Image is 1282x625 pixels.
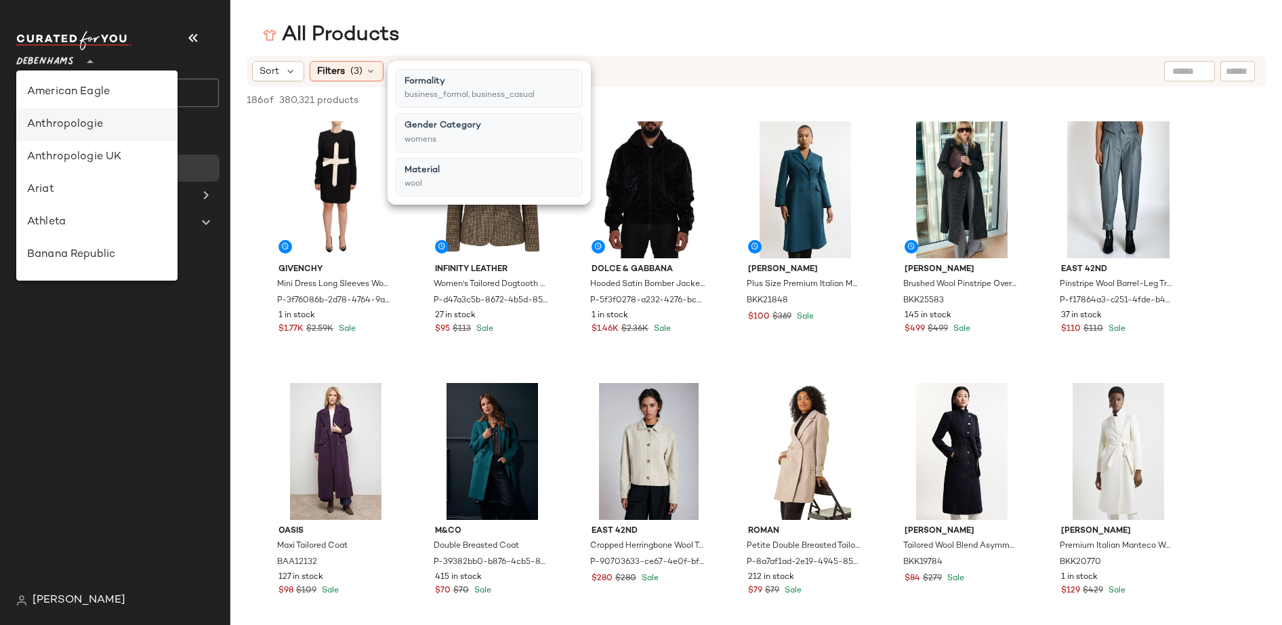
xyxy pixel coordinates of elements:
[260,64,279,79] span: Sort
[336,325,356,334] span: Sale
[278,525,393,538] span: Oasis
[1106,325,1125,334] span: Sale
[277,557,317,569] span: BAA12132
[737,121,873,258] img: bkk21848_teal_xl
[903,540,1018,552] span: Tailored Wool Blend Asymmetric Button Neck Belted Midi Coat
[905,525,1019,538] span: [PERSON_NAME]
[747,279,861,291] span: Plus Size Premium Italian Manteco Wool Fitted Tailored Midi Coat
[405,119,481,133] div: Gender Category
[903,295,944,307] span: BKK25583
[590,295,705,307] span: P-5f3f0278-a232-4276-bcdb-e26c16ef4744
[621,323,648,336] span: $2.36K
[903,557,943,569] span: BKK19784
[794,312,814,321] span: Sale
[434,540,519,552] span: Double Breasted Coat
[592,525,706,538] span: East 42nd
[405,164,440,178] div: Material
[405,134,481,146] div: womens
[306,323,333,336] span: $2.59K
[278,310,315,322] span: 1 in stock
[435,585,451,597] span: $70
[453,585,469,597] span: $70
[247,94,274,108] span: 186 of
[651,325,671,334] span: Sale
[894,121,1030,258] img: bkk25583_grey_xl
[278,264,393,276] span: Givenchy
[472,586,491,595] span: Sale
[263,28,276,42] img: svg%3e
[747,295,788,307] span: BKK21848
[434,557,548,569] span: P-39382bb0-b876-4cb5-8801-488b95daa8c0
[905,264,1019,276] span: [PERSON_NAME]
[945,574,964,583] span: Sale
[424,383,560,520] img: m5063589353931_teal_xl
[453,323,471,336] span: $113
[405,178,440,190] div: wool
[748,264,863,276] span: [PERSON_NAME]
[903,279,1018,291] span: Brushed Wool Pinstripe Oversized Double Breasted Tailored Maxi Coat
[405,89,535,102] div: business_formal, business_casual
[317,64,345,79] span: Filters
[435,264,550,276] span: Infinity Leather
[615,573,636,585] span: $280
[27,149,167,165] div: Anthropologie UK
[33,592,125,609] span: [PERSON_NAME]
[928,323,948,336] span: $499
[16,595,27,606] img: svg%3e
[1050,121,1186,258] img: m5056858404236_multi_xl
[1061,571,1098,584] span: 1 in stock
[590,279,705,291] span: Hooded Satin Bomber Jacket- Black
[27,84,167,100] div: American Eagle
[279,94,358,108] span: 380,321 products
[592,573,613,585] span: $280
[263,22,400,49] div: All Products
[894,383,1030,520] img: bkk19784_navy_xl
[951,325,970,334] span: Sale
[1060,557,1101,569] span: BKK20770
[1060,279,1174,291] span: Pinstripe Wool Barrel-Leg Trousers
[27,117,167,133] div: Anthropologie
[1083,585,1103,597] span: $429
[1050,383,1186,520] img: bkk20770_ivory_xl
[405,75,535,89] div: Formality
[905,323,925,336] span: $499
[581,383,717,520] img: m5056858401587_multi_xl
[592,323,619,336] span: $1.46K
[435,323,450,336] span: $95
[905,573,920,585] span: $84
[434,295,548,307] span: P-d47a3c5b-8672-4b5d-8575-d9fae09db841
[748,585,762,597] span: $79
[277,295,392,307] span: P-3f76086b-2d78-4764-9a29-6d6ef044d170
[27,247,167,263] div: Banana Republic
[27,182,167,198] div: Ariat
[277,540,348,552] span: Maxi Tailored Coat
[435,525,550,538] span: M&Co
[1061,585,1080,597] span: $129
[277,279,392,291] span: Mini Dress Long Sleeves Wool- Black Dresses
[590,557,705,569] span: P-90703633-ce67-4e0f-bf14-ced6207ebe22
[319,586,339,595] span: Sale
[1106,586,1125,595] span: Sale
[748,311,770,323] span: $100
[782,586,802,595] span: Sale
[590,540,705,552] span: Cropped Herringbone Wool Tailored Jacket
[350,64,363,79] span: (3)
[1083,323,1103,336] span: $110
[434,279,548,291] span: Women's Tailored Dogtooth Wool Blend Tweed Blazer
[16,70,178,281] div: undefined-list
[278,585,293,597] span: $98
[923,573,942,585] span: $279
[1061,264,1176,276] span: East 42nd
[905,310,951,322] span: 145 in stock
[268,383,404,520] img: baa12132_cherry_xl
[592,264,706,276] span: Dolce & Gabbana
[1061,525,1176,538] span: [PERSON_NAME]
[27,214,167,230] div: Athleta
[747,557,861,569] span: P-8a7af1ad-2e19-4945-853d-bcf8e60c11e0
[748,571,794,584] span: 212 in stock
[268,121,404,258] img: m3615205098324_black_xl
[1060,540,1174,552] span: Premium Italian Manteco Wool Investment Notch Neck Midi Coat
[748,525,863,538] span: Roman
[16,46,74,70] span: Debenhams
[278,323,304,336] span: $1.77K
